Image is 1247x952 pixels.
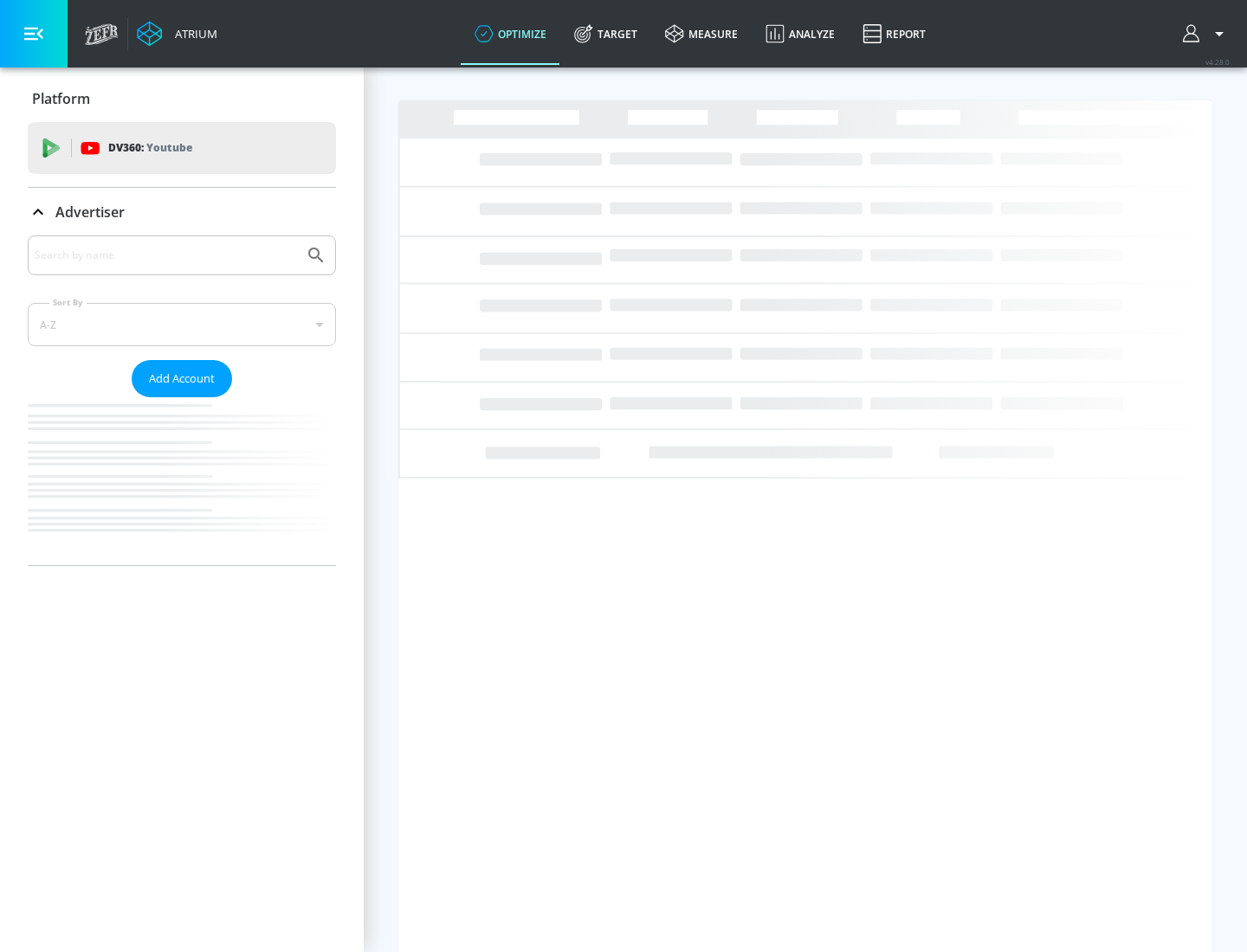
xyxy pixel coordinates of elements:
[28,235,336,565] div: Advertiser
[28,74,336,123] div: Platform
[35,244,297,267] input: Search by name
[28,188,336,236] div: Advertiser
[132,360,232,397] button: Add Account
[461,3,560,65] a: optimize
[108,138,192,158] p: DV360:
[1205,57,1230,67] span: v 4.28.0
[752,3,849,65] a: Analyze
[560,3,651,65] a: Target
[32,89,90,108] p: Platform
[149,369,215,389] span: Add Account
[651,3,752,65] a: measure
[49,297,87,308] label: Sort By
[137,21,217,47] a: Atrium
[146,138,192,157] p: Youtube
[28,397,336,565] nav: list of Advertiser
[55,203,125,222] p: Advertiser
[849,3,940,65] a: Report
[168,26,217,42] div: Atrium
[28,303,336,346] div: A-Z
[28,122,336,174] div: DV360: Youtube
